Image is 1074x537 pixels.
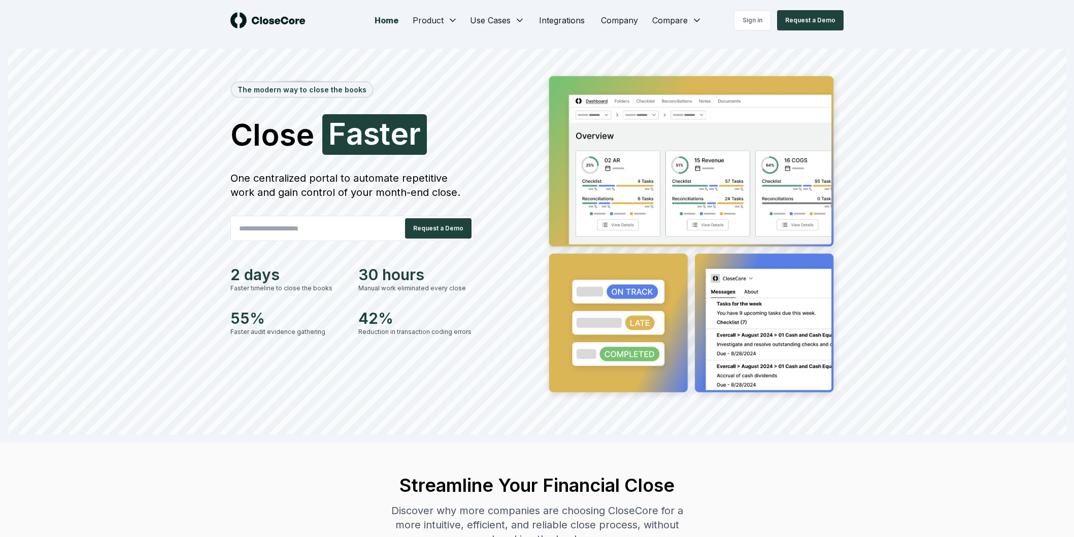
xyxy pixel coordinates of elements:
[328,118,346,149] span: F
[652,14,688,26] span: Compare
[230,309,346,327] div: 55%
[358,309,474,327] div: 42%
[346,118,363,149] span: a
[646,10,708,30] button: Compare
[390,118,409,149] span: e
[777,10,844,30] button: Request a Demo
[366,10,407,30] a: Home
[230,119,314,150] span: Close
[230,265,346,284] div: 2 days
[593,10,646,30] a: Company
[230,284,346,293] div: Faster timeline to close the books
[409,118,421,149] span: r
[405,218,472,239] button: Request a Demo
[734,10,771,30] a: Sign in
[358,265,474,284] div: 30 hours
[358,284,474,293] div: Manual work eliminated every close
[230,12,306,28] img: logo
[407,10,464,30] button: Product
[358,327,474,337] div: Reduction in transaction coding errors
[363,118,380,149] span: s
[470,14,511,26] span: Use Cases
[230,327,346,337] div: Faster audit evidence gathering
[464,10,531,30] button: Use Cases
[413,14,444,26] span: Product
[230,171,474,199] div: One centralized portal to automate repetitive work and gain control of your month-end close.
[380,118,390,149] span: t
[382,475,692,495] h2: Streamline Your Financial Close
[231,82,373,97] div: The modern way to close the books
[541,69,844,403] img: Jumbotron
[531,10,593,30] a: Integrations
